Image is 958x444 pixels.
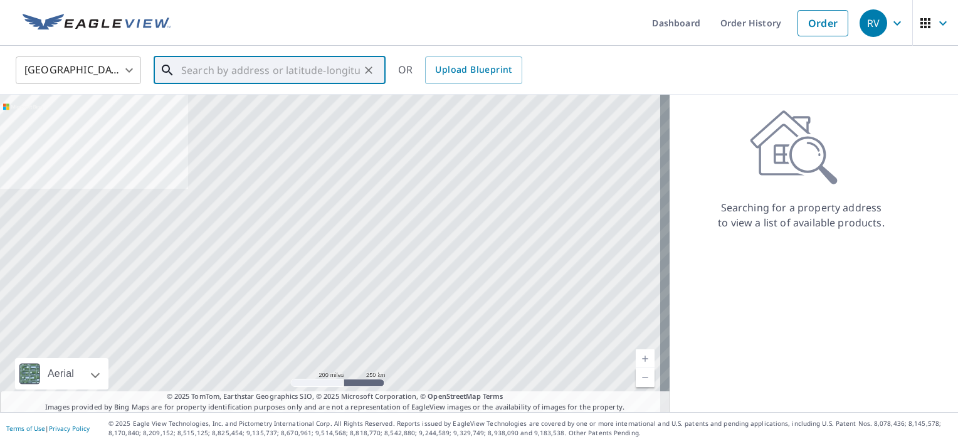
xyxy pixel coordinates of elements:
a: Upload Blueprint [425,56,522,84]
div: Aerial [44,358,78,389]
a: Order [797,10,848,36]
a: Terms of Use [6,424,45,433]
div: [GEOGRAPHIC_DATA] [16,53,141,88]
a: Current Level 5, Zoom In [636,349,655,368]
input: Search by address or latitude-longitude [181,53,360,88]
p: | [6,425,90,432]
div: OR [398,56,522,84]
a: Current Level 5, Zoom Out [636,368,655,387]
button: Clear [360,61,377,79]
a: Privacy Policy [49,424,90,433]
span: © 2025 TomTom, Earthstar Geographics SIO, © 2025 Microsoft Corporation, © [167,391,503,402]
a: Terms [483,391,503,401]
p: Searching for a property address to view a list of available products. [717,200,885,230]
img: EV Logo [23,14,171,33]
div: Aerial [15,358,108,389]
div: RV [860,9,887,37]
span: Upload Blueprint [435,62,512,78]
a: OpenStreetMap [428,391,480,401]
p: © 2025 Eagle View Technologies, Inc. and Pictometry International Corp. All Rights Reserved. Repo... [108,419,952,438]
